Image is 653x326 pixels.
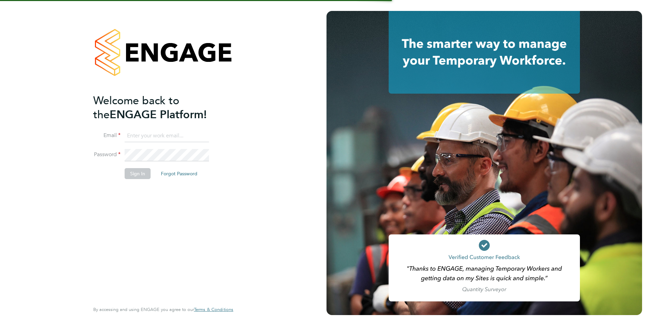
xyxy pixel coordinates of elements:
span: By accessing and using ENGAGE you agree to our [93,307,233,312]
a: Terms & Conditions [194,307,233,312]
span: Terms & Conditions [194,307,233,312]
label: Password [93,151,121,158]
label: Email [93,132,121,139]
h2: ENGAGE Platform! [93,94,226,122]
span: Welcome back to the [93,94,179,121]
button: Forgot Password [155,168,203,179]
input: Enter your work email... [125,130,209,142]
button: Sign In [125,168,151,179]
